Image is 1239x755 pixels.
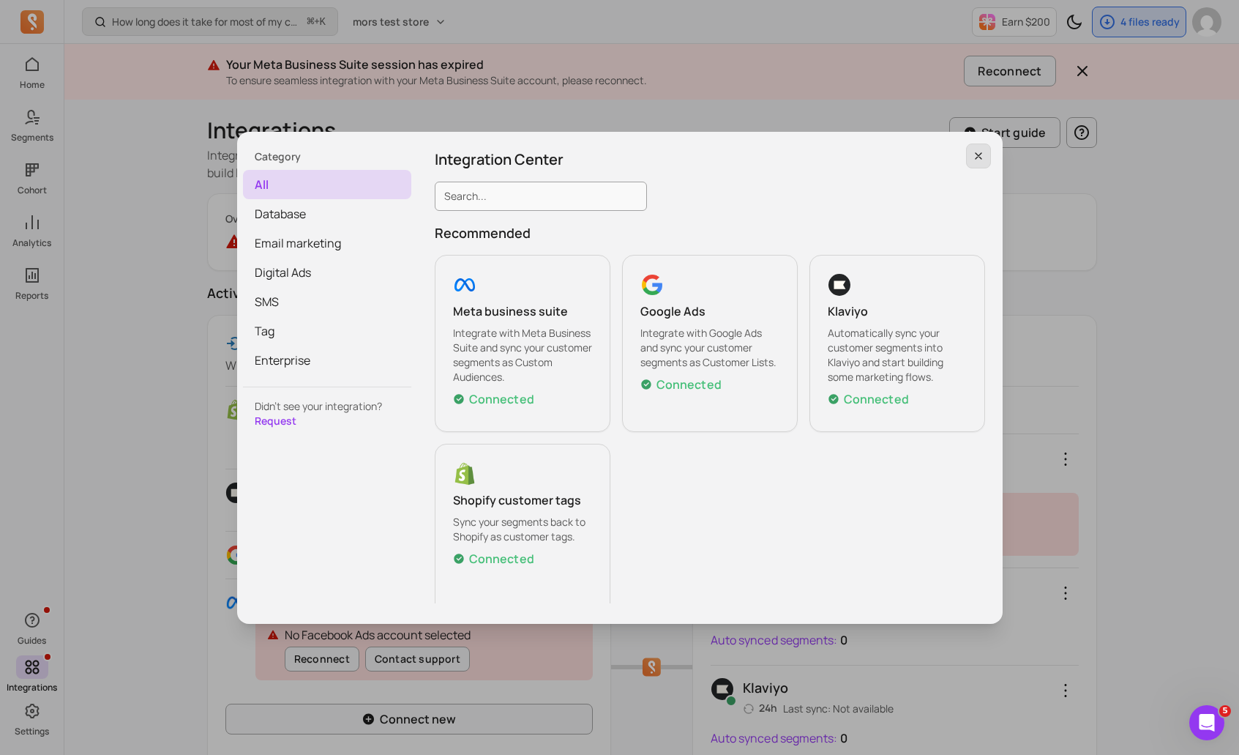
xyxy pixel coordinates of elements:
button: Messages [97,457,195,516]
span: Tag [243,316,411,346]
button: shopify_customer_tagShopify customer tagsSync your segments back to Shopify as customer tags.Conn... [435,444,610,621]
span: all [243,170,411,199]
p: Integrate with Meta Business Suite and sync your customer segments as Custom Audiences. [453,326,592,384]
span: Help [231,494,257,504]
img: google [640,273,664,297]
span: Database [243,199,411,228]
p: Google Ads [640,302,779,320]
img: klaviyo [828,273,851,297]
p: Connected [469,550,534,568]
p: Getting Started [15,127,261,143]
img: shopify_customer_tag [453,462,476,486]
p: Recommended [435,223,985,243]
p: Shopify customer tags [453,491,592,509]
div: Category [243,149,411,164]
p: Connected [656,376,722,393]
p: Klaviyo [828,302,967,320]
a: Request [255,414,296,428]
div: Close [257,6,283,32]
p: Feature Guide [15,218,261,234]
p: Automatically sync your customer segments into Klaviyo and start building some marketing flows. [828,326,967,384]
input: Search... [435,182,647,211]
p: Didn’t see your integration? [255,399,400,414]
p: Customer segmentation [15,309,261,324]
p: Understand how to use each feature in Segments [15,237,261,267]
iframe: Intercom live chat [1189,705,1224,740]
p: Sync your segments back to Shopify as customer tags. [453,515,592,544]
span: Email marketing [243,228,411,258]
button: googleGoogle AdsIntegrate with Google Ads and sync your customer segments as Customer Lists.Conne... [622,255,798,432]
span: 5 [1219,705,1231,717]
p: Integrate with Google Ads and sync your customer segments as Customer Lists. [640,326,779,370]
span: SMS [243,287,411,316]
button: klaviyoKlaviyoAutomatically sync your customer segments into Klaviyo and start building some mark... [809,255,985,432]
span: 12 articles [15,270,68,286]
span: Digital Ads [243,258,411,287]
span: Home [34,494,64,504]
p: Integration Center [435,149,985,170]
h2: 6 collections [15,86,278,103]
input: Search for help [10,38,283,67]
p: Connected [844,390,909,408]
span: 7 articles [15,179,62,195]
p: Everything you need to know about how the numbers are defined, what they mean, and where they com... [15,418,261,464]
img: facebook [453,273,476,297]
p: Start here to see how Segments can help ecommerce brands master their data. [15,146,261,176]
p: Connected [469,390,534,408]
span: Enterprise [243,346,411,375]
p: All of the possible ways to filter and segment your customers [15,327,261,358]
div: Search for helpSearch for help [10,38,283,67]
span: 28 articles [15,361,68,376]
span: Messages [121,494,172,504]
button: Help [195,457,293,516]
p: Metrics & KPIs [15,400,261,415]
p: Meta business suite [453,302,592,320]
button: facebookMeta business suiteIntegrate with Meta Business Suite and sync your customer segments as ... [435,255,610,432]
h1: Help [128,7,168,31]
